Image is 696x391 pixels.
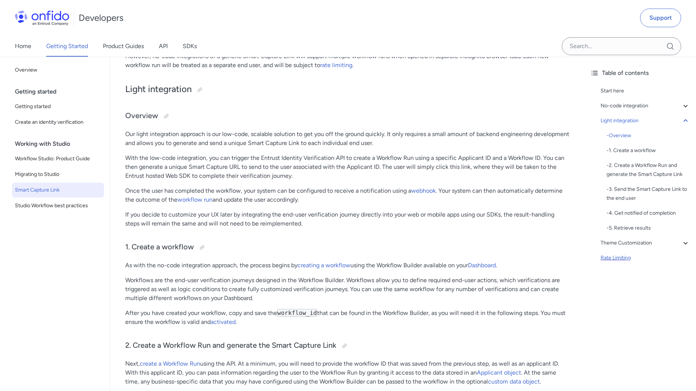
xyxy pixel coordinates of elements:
a: Workflow Studio: Product Guide [12,151,104,166]
a: Home [15,36,31,57]
a: -1. Create a workflow [607,146,690,155]
span: Smart Capture Link [15,186,101,195]
div: - 4. Get notified of completion [607,209,690,218]
a: Getting Started [46,36,88,57]
p: Next, using the API. At a minimum, you will need to provide the workflow ID that was saved from t... [125,359,569,386]
div: - 1. Create a workflow [607,146,690,155]
div: - 5. Retrieve results [607,224,690,233]
p: Our light integration approach is our low-code, scalable solution to get you off the ground quick... [125,130,569,148]
a: -5. Retrieve results [607,224,690,233]
div: Getting started [15,84,107,99]
p: As with the no-code integration approach, the process begins by using the Workflow Builder availa... [125,261,569,270]
a: Applicant object [477,369,521,376]
p: After you have created your workflow, copy and save the that can be found in the Workflow Builder... [125,309,569,327]
a: activated [211,318,236,325]
h3: 2. Create a Workflow Run and generate the Smart Capture Link [125,340,569,352]
a: Support [640,9,681,27]
div: Table of contents [590,69,690,78]
a: Getting started [12,99,104,114]
a: Rate Limiting [601,253,690,262]
a: Create an identity verification [12,115,104,130]
span: Workflow Studio: Product Guide [15,154,101,163]
a: -Overview [607,131,690,140]
a: Studio Workflow best practices [12,198,104,213]
span: Studio Workflow best practices [15,201,101,210]
a: rate limiting [320,62,352,69]
div: - 2. Create a Workflow Run and generate the Smart Capture Link [607,161,690,179]
div: Working with Studio [15,136,107,151]
a: custom data object [488,378,540,385]
a: Smart Capture Link [12,183,104,198]
a: Light integration [601,116,690,125]
span: Migrating to Studio [15,170,101,179]
p: Workflows are the end-user verification journeys designed in the Workflow Builder. Workflows allo... [125,276,569,303]
code: workflow_id [277,309,317,317]
a: Start here [601,86,690,95]
a: Theme Customization [601,239,690,247]
span: Create an identity verification [15,118,101,127]
a: -4. Get notified of completion [607,209,690,218]
h2: Light integration [125,83,569,96]
a: create a Workflow Run [140,360,200,367]
a: Dashboard [468,262,496,269]
a: -3. Send the Smart Capture Link to the end user [607,185,690,203]
div: - Overview [607,131,690,140]
a: webhook [411,187,436,194]
a: -2. Create a Workflow Run and generate the Smart Capture Link [607,161,690,179]
a: SDKs [183,36,197,57]
h3: 1. Create a workflow [125,242,569,253]
a: workflow run [177,196,212,203]
p: Once the user has completed the workflow, your system can be configured to receive a notification... [125,186,569,204]
a: API [159,36,168,57]
a: No-code integration [601,101,690,110]
a: Migrating to Studio [12,167,104,182]
span: Overview [15,66,101,75]
img: Onfido Logo [15,10,69,25]
div: - 3. Send the Smart Capture Link to the end user [607,185,690,203]
input: Onfido search input field [562,37,681,55]
span: Getting started [15,102,101,111]
h3: Overview [125,110,569,122]
p: If you decide to customize your UX later by integrating the end-user verification journey directl... [125,210,569,228]
a: creating a workflow [297,262,350,269]
a: Product Guides [103,36,144,57]
p: However, no-code integrations of a generic Smart Capture Link will support multiple workflow runs... [125,52,569,70]
p: With the low-code integration, you can trigger the Entrust Identity Verification API to create a ... [125,154,569,180]
a: Overview [12,63,104,78]
h1: Developers [79,12,123,24]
